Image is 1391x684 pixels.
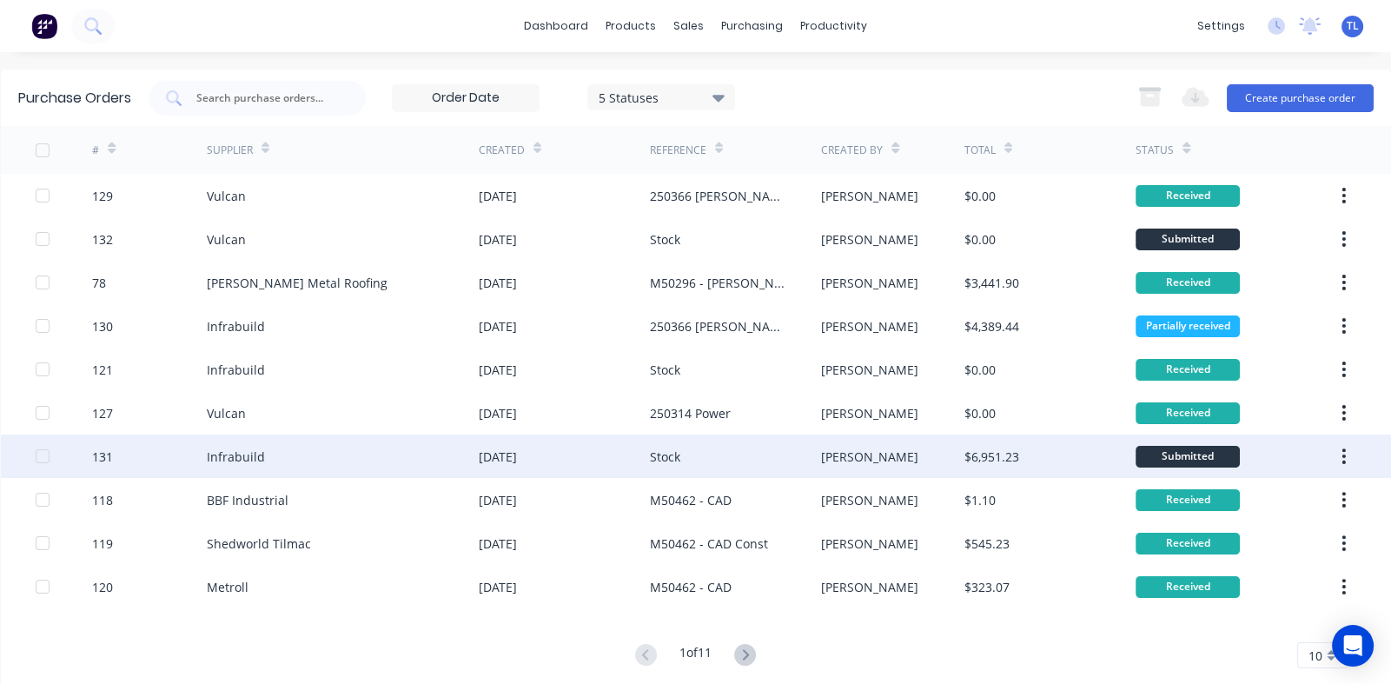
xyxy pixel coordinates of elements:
div: [DATE] [479,230,517,249]
div: $0.00 [964,230,996,249]
div: Vulcan [207,230,246,249]
div: 131 [92,448,113,466]
div: [DATE] [479,491,517,509]
div: Supplier [207,143,253,158]
div: $3,441.90 [964,274,1019,292]
div: Purchase Orders [18,88,131,109]
div: Infrabuild [207,317,265,335]
div: Stock [650,361,680,379]
div: [DATE] [479,187,517,205]
div: Reference [650,143,706,158]
div: $0.00 [964,361,996,379]
div: 78 [92,274,106,292]
div: [PERSON_NAME] [821,448,918,466]
div: 5 Statuses [599,88,723,106]
div: [PERSON_NAME] [821,230,918,249]
div: 130 [92,317,113,335]
div: Created By [821,143,883,158]
div: $0.00 [964,187,996,205]
div: sales [665,13,712,39]
div: Received [1136,185,1240,207]
div: 132 [92,230,113,249]
div: 121 [92,361,113,379]
div: # [92,143,99,158]
div: [DATE] [479,404,517,422]
div: Infrabuild [207,448,265,466]
button: Create purchase order [1227,84,1374,112]
div: $6,951.23 [964,448,1019,466]
div: Stock [650,230,680,249]
input: Search purchase orders... [195,90,339,107]
div: Metroll [207,578,248,596]
div: [DATE] [479,361,517,379]
div: products [597,13,665,39]
div: $4,389.44 [964,317,1019,335]
div: 1 of 11 [679,643,712,668]
div: [PERSON_NAME] [821,404,918,422]
div: Submitted [1136,229,1240,250]
input: Order Date [393,85,539,111]
div: [PERSON_NAME] [821,274,918,292]
div: $0.00 [964,404,996,422]
div: [DATE] [479,448,517,466]
a: dashboard [515,13,597,39]
div: [DATE] [479,317,517,335]
div: Received [1136,533,1240,555]
div: [PERSON_NAME] [821,491,918,509]
div: $323.07 [964,578,1010,596]
div: 250314 Power [650,404,731,422]
div: Created [479,143,525,158]
div: Partially received [1136,315,1240,337]
div: 129 [92,187,113,205]
div: Open Intercom Messenger [1332,625,1374,667]
div: M50462 - CAD [650,578,732,596]
div: Stock [650,448,680,466]
div: [DATE] [479,578,517,596]
div: M50462 - CAD [650,491,732,509]
div: Received [1136,272,1240,294]
div: Vulcan [207,404,246,422]
div: Received [1136,359,1240,381]
div: 250366 [PERSON_NAME] dairy [650,187,786,205]
div: 250366 [PERSON_NAME] Dairy [650,317,786,335]
div: productivity [792,13,876,39]
div: Infrabuild [207,361,265,379]
div: purchasing [712,13,792,39]
div: Submitted [1136,446,1240,468]
div: Received [1136,402,1240,424]
div: [PERSON_NAME] Metal Roofing [207,274,387,292]
div: Received [1136,576,1240,598]
div: $545.23 [964,535,1010,553]
div: Vulcan [207,187,246,205]
div: [DATE] [479,535,517,553]
div: 119 [92,535,113,553]
div: Total [964,143,996,158]
div: [DATE] [479,274,517,292]
div: [PERSON_NAME] [821,317,918,335]
span: TL [1347,18,1359,34]
img: Factory [31,13,57,39]
div: 120 [92,578,113,596]
div: 118 [92,491,113,509]
div: $1.10 [964,491,996,509]
div: [PERSON_NAME] [821,578,918,596]
div: M50462 - CAD Const [650,535,768,553]
div: Received [1136,489,1240,511]
div: Shedworld Tilmac [207,535,311,553]
div: BBF Industrial [207,491,288,509]
div: M50296 - [PERSON_NAME] [650,274,786,292]
div: [PERSON_NAME] [821,187,918,205]
div: settings [1189,13,1254,39]
div: [PERSON_NAME] [821,535,918,553]
div: Status [1136,143,1174,158]
span: 10 [1308,647,1322,665]
div: 127 [92,404,113,422]
div: [PERSON_NAME] [821,361,918,379]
